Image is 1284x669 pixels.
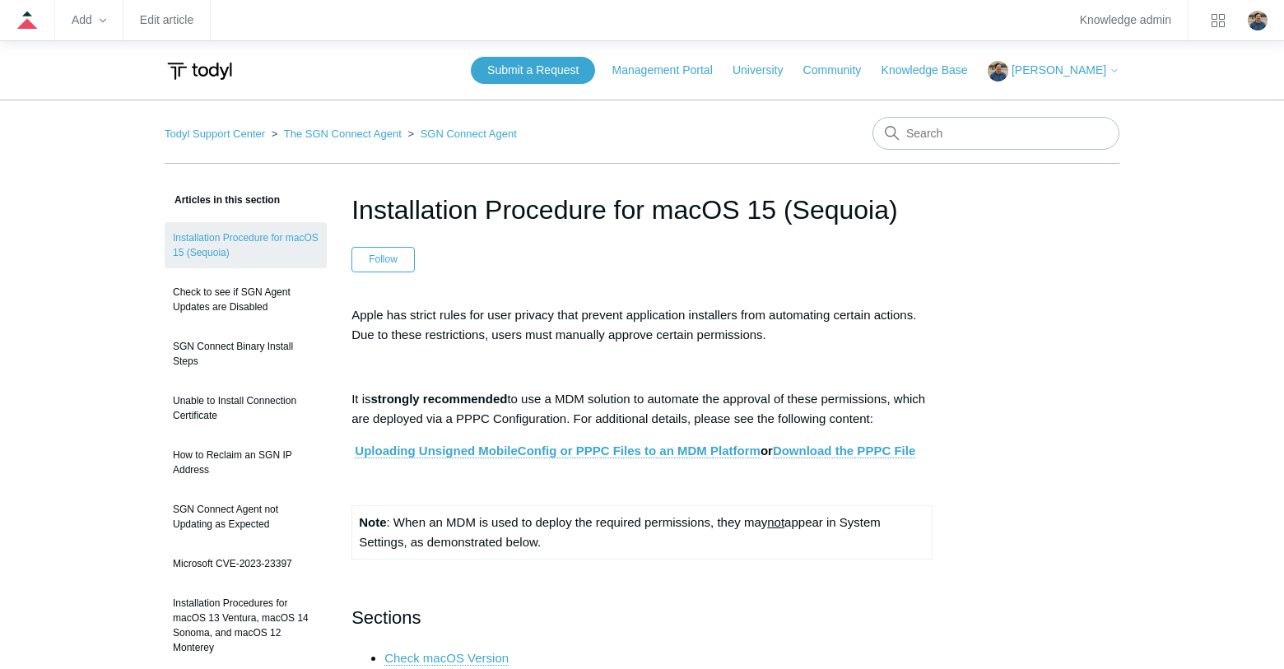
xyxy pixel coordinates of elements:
td: : When an MDM is used to deploy the required permissions, they may appear in System Settings, as ... [352,505,933,559]
a: How to Reclaim an SGN IP Address [165,439,327,485]
strong: Note [359,515,386,529]
a: Check to see if SGN Agent Updates are Disabled [165,276,327,323]
a: Management Portal [612,62,729,79]
a: Microsoft CVE-2023-23397 [165,548,327,579]
a: Knowledge Base [882,62,984,79]
zd-hc-trigger: Add [72,16,106,25]
a: The SGN Connect Agent [284,128,402,140]
button: Follow Article [351,247,415,272]
a: Edit article [140,16,193,25]
a: Knowledge admin [1080,16,1171,25]
a: Installation Procedure for macOS 15 (Sequoia) [165,222,327,268]
input: Search [872,117,1119,150]
p: It is to use a MDM solution to automate the approval of these permissions, which are deployed via... [351,389,933,429]
a: Check macOS Version [384,651,509,666]
a: Download the PPPC File [773,444,915,458]
h1: Installation Procedure for macOS 15 (Sequoia) [351,190,933,230]
img: user avatar [1248,11,1268,30]
li: The SGN Connect Agent [268,128,405,140]
a: University [733,62,799,79]
zd-hc-trigger: Click your profile icon to open the profile menu [1248,11,1268,30]
li: SGN Connect Agent [404,128,516,140]
strong: or [355,444,915,458]
a: Todyl Support Center [165,128,265,140]
li: Todyl Support Center [165,128,268,140]
a: SGN Connect Agent [421,128,517,140]
span: [PERSON_NAME] [1012,63,1106,77]
a: Unable to Install Connection Certificate [165,385,327,431]
button: [PERSON_NAME] [988,61,1119,81]
p: Apple has strict rules for user privacy that prevent application installers from automating certa... [351,305,933,345]
span: not [767,515,784,529]
img: Todyl Support Center Help Center home page [165,56,235,86]
a: Submit a Request [471,57,595,84]
a: Uploading Unsigned MobileConfig or PPPC Files to an MDM Platform [355,444,761,458]
a: SGN Connect Binary Install Steps [165,331,327,377]
a: SGN Connect Agent not Updating as Expected [165,494,327,540]
a: Community [803,62,878,79]
strong: strongly recommended [371,392,508,406]
a: Installation Procedures for macOS 13 Ventura, macOS 14 Sonoma, and macOS 12 Monterey [165,588,327,663]
h2: Sections [351,603,933,632]
span: Articles in this section [165,194,280,206]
